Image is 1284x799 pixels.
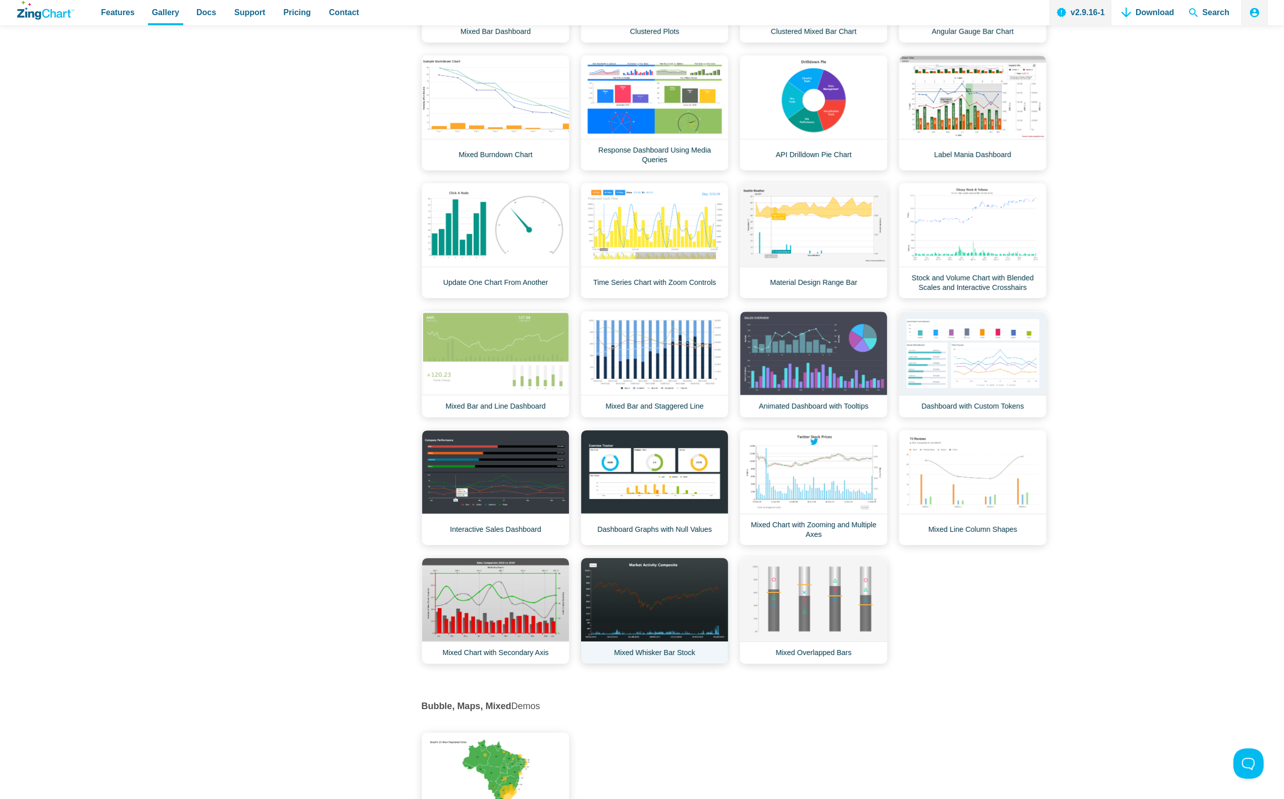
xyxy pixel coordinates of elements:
[899,55,1047,171] a: Label Mania Dashboard
[17,1,74,20] a: ZingChart Logo. Click to return to the homepage
[422,430,570,545] a: Interactive Sales Dashboard
[899,311,1047,418] a: Dashboard with Custom Tokens
[422,558,570,664] a: Mixed Chart with Secondary Axis
[422,701,1046,712] h2: Demos
[899,430,1047,545] a: Mixed Line Column Shapes
[740,311,888,418] a: Animated Dashboard with Tooltips
[422,701,511,711] strong: Bubble, Maps, Mixed
[740,558,888,664] a: Mixed Overlapped Bars
[581,558,729,664] a: Mixed Whisker Bar Stock
[101,6,135,19] span: Features
[234,6,265,19] span: Support
[899,183,1047,298] a: Stock and Volume Chart with Blended Scales and Interactive Crosshairs
[1234,748,1264,779] iframe: Toggle Customer Support
[740,183,888,298] a: Material Design Range Bar
[422,55,570,171] a: Mixed Burndown Chart
[581,183,729,298] a: Time Series Chart with Zoom Controls
[329,6,359,19] span: Contact
[283,6,311,19] span: Pricing
[581,311,729,418] a: Mixed Bar and Staggered Line
[196,6,216,19] span: Docs
[740,55,888,171] a: API Drilldown Pie Chart
[581,55,729,171] a: Response Dashboard Using Media Queries
[581,430,729,545] a: Dashboard Graphs with Null Values
[152,6,179,19] span: Gallery
[422,183,570,298] a: Update One Chart From Another
[422,311,570,418] a: Mixed Bar and Line Dashboard
[740,430,888,545] a: Mixed Chart with Zooming and Multiple Axes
